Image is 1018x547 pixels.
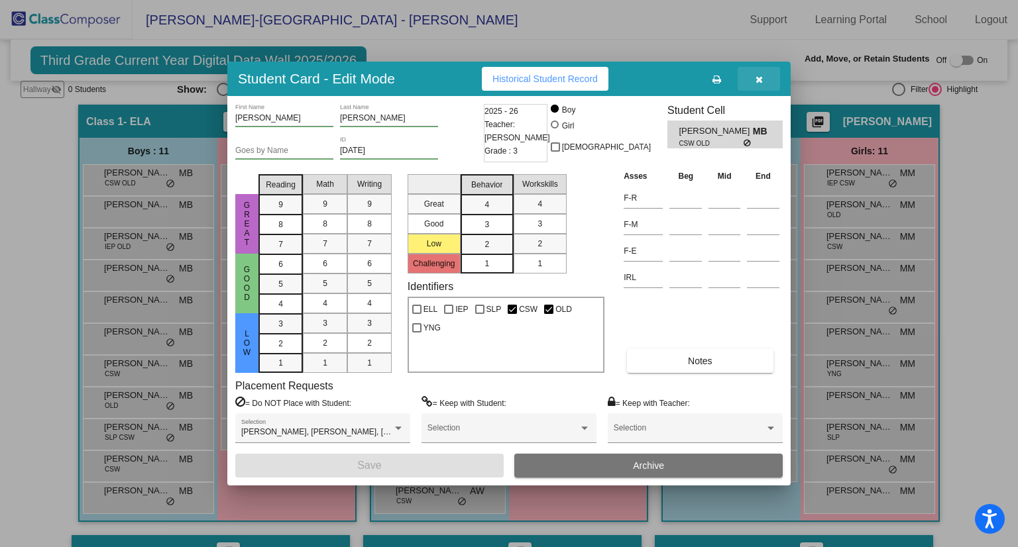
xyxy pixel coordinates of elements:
[555,301,572,317] span: OLD
[537,198,542,210] span: 4
[408,280,453,293] label: Identifiers
[238,70,395,87] h3: Student Card - Edit Mode
[323,337,327,349] span: 2
[624,268,663,287] input: assessment
[278,258,283,270] span: 6
[367,218,372,230] span: 8
[235,146,333,156] input: goes by name
[367,317,372,329] span: 3
[323,198,327,210] span: 9
[266,179,296,191] span: Reading
[323,317,327,329] span: 3
[627,349,773,373] button: Notes
[514,454,783,477] button: Archive
[484,238,489,250] span: 2
[278,318,283,330] span: 3
[367,258,372,270] span: 6
[323,218,327,230] span: 8
[367,277,372,289] span: 5
[561,120,575,132] div: Girl
[241,329,253,357] span: Low
[484,105,518,118] span: 2025 - 26
[424,320,441,336] span: YNG
[278,199,283,211] span: 9
[608,396,690,409] label: = Keep with Teacher:
[367,357,372,369] span: 1
[316,178,334,190] span: Math
[633,460,664,471] span: Archive
[522,178,558,190] span: Workskills
[323,297,327,309] span: 4
[753,124,771,138] span: MB
[744,169,783,183] th: End
[471,179,502,191] span: Behavior
[424,301,437,317] span: ELL
[367,337,372,349] span: 2
[455,301,468,317] span: IEP
[323,277,327,289] span: 5
[422,396,506,409] label: = Keep with Student:
[235,454,504,477] button: Save
[666,169,705,183] th: Beg
[561,104,576,116] div: Boy
[484,258,489,270] span: 1
[624,241,663,261] input: assessment
[537,258,542,270] span: 1
[241,265,253,302] span: Good
[278,238,283,250] span: 7
[484,118,550,144] span: Teacher: [PERSON_NAME]
[484,199,489,211] span: 4
[537,218,542,230] span: 3
[620,169,666,183] th: Asses
[357,460,381,471] span: Save
[357,178,382,190] span: Writing
[323,258,327,270] span: 6
[278,338,283,350] span: 2
[624,188,663,208] input: assessment
[562,139,651,155] span: [DEMOGRAPHIC_DATA]
[484,144,518,158] span: Grade : 3
[367,297,372,309] span: 4
[278,357,283,369] span: 1
[278,219,283,230] span: 8
[667,104,783,117] h3: Student Cell
[482,67,608,91] button: Historical Student Record
[484,219,489,230] span: 3
[492,74,598,84] span: Historical Student Record
[688,356,712,366] span: Notes
[340,146,438,156] input: Enter ID
[679,124,752,138] span: [PERSON_NAME]
[367,238,372,250] span: 7
[241,201,253,247] span: Great
[679,138,743,148] span: CSW OLD
[624,215,663,234] input: assessment
[367,198,372,210] span: 9
[705,169,744,183] th: Mid
[241,427,793,436] span: [PERSON_NAME], [PERSON_NAME], [PERSON_NAME] [PERSON_NAME], [PERSON_NAME], [PERSON_NAME], [PERSON_...
[235,379,333,392] label: Placement Requests
[323,238,327,250] span: 7
[278,298,283,310] span: 4
[486,301,502,317] span: SLP
[235,396,351,409] label: = Do NOT Place with Student:
[519,301,537,317] span: CSW
[323,357,327,369] span: 1
[537,238,542,250] span: 2
[278,278,283,290] span: 5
